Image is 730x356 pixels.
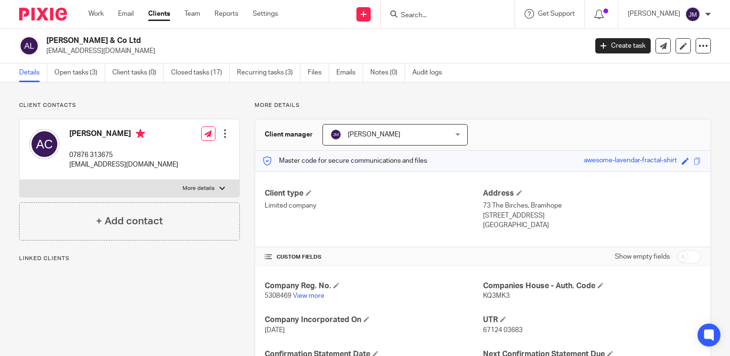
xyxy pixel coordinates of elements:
h4: Client type [265,188,483,199]
label: Show empty fields [615,252,670,262]
a: Team [184,9,200,19]
h4: CUSTOM FIELDS [265,253,483,261]
p: More details [182,185,215,192]
span: 67124 03683 [483,327,523,334]
p: Master code for secure communications and files [262,156,427,166]
p: Limited company [265,201,483,210]
span: [PERSON_NAME] [348,131,400,138]
img: svg%3E [330,129,342,140]
p: Linked clients [19,255,240,262]
a: Reports [215,9,238,19]
img: svg%3E [29,129,60,159]
h4: Company Reg. No. [265,281,483,291]
h4: Companies House - Auth. Code [483,281,701,291]
p: [GEOGRAPHIC_DATA] [483,220,701,230]
a: Settings [253,9,278,19]
p: More details [255,102,711,109]
h4: + Add contact [96,214,163,229]
i: Primary [136,129,145,138]
p: [STREET_ADDRESS] [483,211,701,220]
img: svg%3E [19,36,39,56]
a: Clients [148,9,170,19]
h4: Address [483,188,701,199]
a: Client tasks (0) [112,63,164,82]
p: [EMAIL_ADDRESS][DOMAIN_NAME] [46,46,581,56]
h3: Client manager [265,130,313,139]
input: Search [400,11,486,20]
a: Closed tasks (17) [171,63,230,82]
a: Recurring tasks (3) [237,63,301,82]
a: Audit logs [412,63,449,82]
a: Files [308,63,329,82]
a: Email [118,9,134,19]
img: svg%3E [685,7,700,22]
span: 5308469 [265,293,291,299]
p: [PERSON_NAME] [628,9,680,19]
h4: [PERSON_NAME] [69,129,178,141]
a: Notes (0) [370,63,405,82]
span: KQ3MK3 [483,293,510,299]
h4: Company Incorporated On [265,315,483,325]
img: Pixie [19,8,67,21]
h4: UTR [483,315,701,325]
p: Client contacts [19,102,240,109]
a: Emails [336,63,363,82]
a: Create task [595,38,651,53]
a: View more [293,293,324,299]
span: Get Support [538,10,575,17]
p: [EMAIL_ADDRESS][DOMAIN_NAME] [69,160,178,169]
p: 73 The Birches, Bramhope [483,201,701,210]
a: Details [19,63,47,82]
div: awesome-lavendar-fractal-shirt [584,156,677,167]
span: [DATE] [265,327,285,334]
p: 07876 313675 [69,150,178,160]
a: Open tasks (3) [54,63,105,82]
h2: [PERSON_NAME] & Co Ltd [46,36,474,46]
a: Work [88,9,104,19]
